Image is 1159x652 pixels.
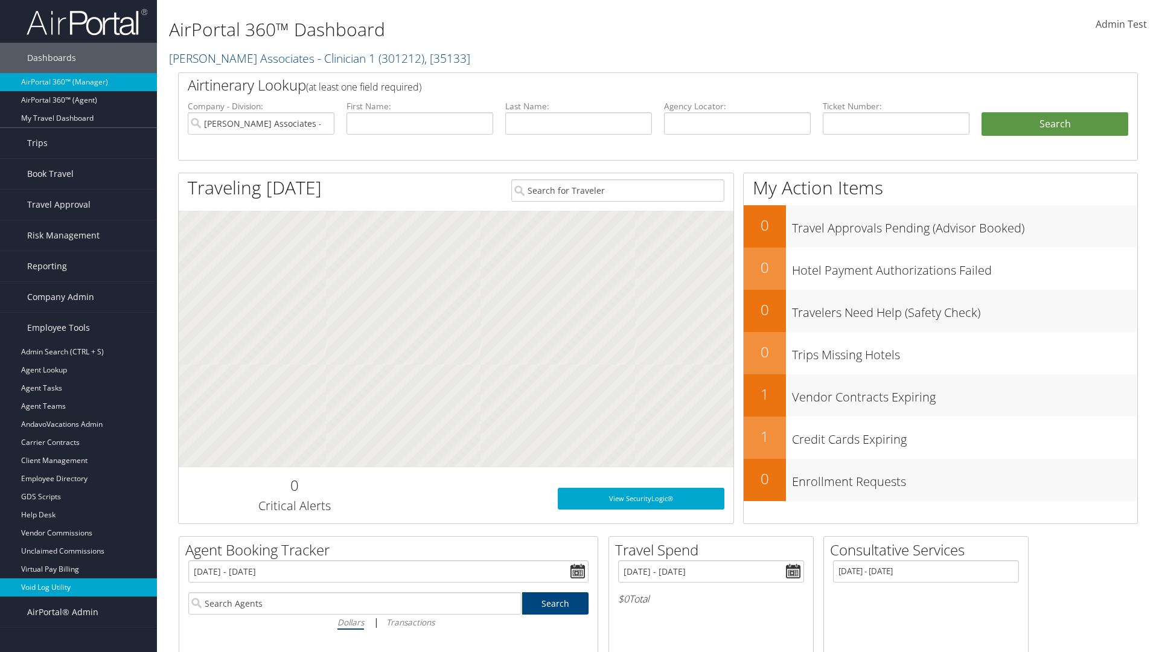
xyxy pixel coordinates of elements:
[792,214,1137,237] h3: Travel Approvals Pending (Advisor Booked)
[522,592,589,615] a: Search
[505,100,652,112] label: Last Name:
[27,282,94,312] span: Company Admin
[188,592,522,615] input: Search Agents
[188,175,322,200] h1: Traveling [DATE]
[744,257,786,278] h2: 0
[744,290,1137,332] a: 0Travelers Need Help (Safety Check)
[744,205,1137,248] a: 0Travel Approvals Pending (Advisor Booked)
[982,112,1128,136] button: Search
[792,383,1137,406] h3: Vendor Contracts Expiring
[306,80,421,94] span: (at least one field required)
[558,488,724,510] a: View SecurityLogic®
[1096,18,1147,31] span: Admin Test
[27,251,67,281] span: Reporting
[188,100,334,112] label: Company - Division:
[744,215,786,235] h2: 0
[188,75,1049,95] h2: Airtinerary Lookup
[664,100,811,112] label: Agency Locator:
[744,342,786,362] h2: 0
[823,100,969,112] label: Ticket Number:
[188,615,589,630] div: |
[378,50,424,66] span: ( 301212 )
[27,220,100,251] span: Risk Management
[27,8,147,36] img: airportal-logo.png
[744,299,786,320] h2: 0
[424,50,470,66] span: , [ 35133 ]
[386,616,435,628] i: Transactions
[27,313,90,343] span: Employee Tools
[792,425,1137,448] h3: Credit Cards Expiring
[830,540,1028,560] h2: Consultative Services
[27,159,74,189] span: Book Travel
[792,298,1137,321] h3: Travelers Need Help (Safety Check)
[744,426,786,447] h2: 1
[337,616,364,628] i: Dollars
[744,332,1137,374] a: 0Trips Missing Hotels
[27,597,98,627] span: AirPortal® Admin
[744,374,1137,417] a: 1Vendor Contracts Expiring
[792,256,1137,279] h3: Hotel Payment Authorizations Failed
[27,190,91,220] span: Travel Approval
[744,468,786,489] h2: 0
[346,100,493,112] label: First Name:
[27,128,48,158] span: Trips
[744,384,786,404] h2: 1
[744,248,1137,290] a: 0Hotel Payment Authorizations Failed
[1096,6,1147,43] a: Admin Test
[615,540,813,560] h2: Travel Spend
[185,540,598,560] h2: Agent Booking Tracker
[169,50,470,66] a: [PERSON_NAME] Associates - Clinician 1
[792,467,1137,490] h3: Enrollment Requests
[792,340,1137,363] h3: Trips Missing Hotels
[744,459,1137,501] a: 0Enrollment Requests
[188,475,401,496] h2: 0
[188,497,401,514] h3: Critical Alerts
[744,175,1137,200] h1: My Action Items
[27,43,76,73] span: Dashboards
[169,17,821,42] h1: AirPortal 360™ Dashboard
[744,417,1137,459] a: 1Credit Cards Expiring
[618,592,804,606] h6: Total
[618,592,629,606] span: $0
[511,179,724,202] input: Search for Traveler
